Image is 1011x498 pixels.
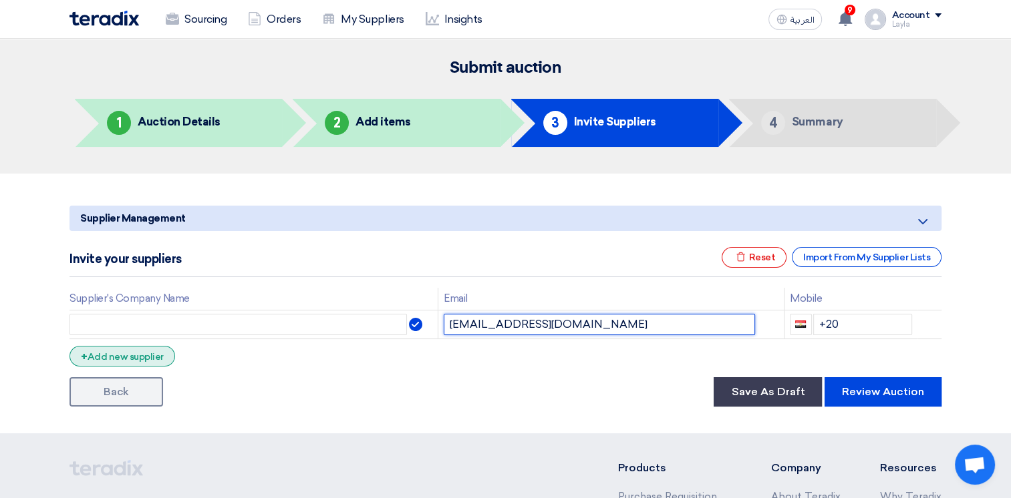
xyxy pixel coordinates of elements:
[69,59,942,77] h2: Submit auction
[790,15,814,25] span: العربية
[69,288,438,310] th: Supplier's Company Name
[891,21,942,28] div: Layla
[237,5,311,34] a: Orders
[845,5,855,15] span: 9
[409,318,422,331] img: Verified Account
[825,377,942,407] button: Review Auction
[438,288,784,310] th: Email
[574,115,656,128] h5: Invite Suppliers
[891,10,929,21] div: Account
[770,460,840,476] li: Company
[69,252,182,266] h5: Invite your suppliers
[543,111,567,135] div: 3
[792,115,843,128] h5: Summary
[865,9,886,30] img: profile_test.png
[768,9,822,30] button: العربية
[311,5,414,34] a: My Suppliers
[107,111,131,135] div: 1
[761,111,785,135] div: 4
[69,206,942,231] h5: Supplier Management
[155,5,237,34] a: Sourcing
[880,460,942,476] li: Resources
[792,247,942,267] div: Import From My Supplier Lists
[714,377,822,407] button: Save As Draft
[69,314,407,335] input: Supplier Name
[784,288,917,310] th: Mobile
[69,346,175,366] div: Add new supplier
[69,377,163,407] a: Back
[81,350,88,363] span: +
[69,11,139,26] img: Teradix logo
[722,247,787,268] div: Reset
[355,115,411,128] h5: Add items
[138,115,221,128] h5: Auction Details
[618,460,731,476] li: Products
[325,111,349,135] div: 2
[955,445,995,485] div: Open chat
[813,314,913,335] input: Enter phone number
[415,5,493,34] a: Insights
[444,314,755,335] input: Email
